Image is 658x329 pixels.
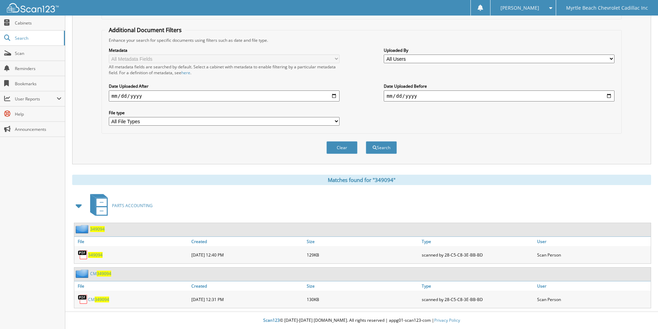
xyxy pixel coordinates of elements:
[15,81,61,87] span: Bookmarks
[90,226,105,232] a: 349094
[86,192,153,219] a: PARTS ACCOUNTING
[15,96,57,102] span: User Reports
[109,47,340,53] label: Metadata
[78,250,88,260] img: PDF.png
[15,126,61,132] span: Announcements
[384,83,614,89] label: Date Uploaded Before
[190,248,305,262] div: [DATE] 12:40 PM
[190,237,305,246] a: Created
[76,225,90,233] img: folder2.png
[623,296,658,329] iframe: Chat Widget
[366,141,397,154] button: Search
[190,292,305,306] div: [DATE] 12:31 PM
[88,297,109,302] a: CM349094
[76,269,90,278] img: folder2.png
[434,317,460,323] a: Privacy Policy
[535,292,651,306] div: Scan Person
[97,271,111,277] span: 349094
[74,237,190,246] a: File
[420,281,535,291] a: Type
[305,237,420,246] a: Size
[15,20,61,26] span: Cabinets
[105,37,618,43] div: Enhance your search for specific documents using filters such as date and file type.
[420,237,535,246] a: Type
[74,281,190,291] a: File
[384,90,614,101] input: end
[105,26,185,34] legend: Additional Document Filters
[535,281,651,291] a: User
[535,237,651,246] a: User
[190,281,305,291] a: Created
[65,312,658,329] div: © [DATE]-[DATE] [DOMAIN_NAME]. All rights reserved | appg01-scan123-com |
[15,35,60,41] span: Search
[15,50,61,56] span: Scan
[420,292,535,306] div: scanned by 28-C5-C8-3E-BB-BD
[535,248,651,262] div: Scan Person
[78,294,88,304] img: PDF.png
[305,281,420,291] a: Size
[305,292,420,306] div: 130KB
[7,3,59,12] img: scan123-logo-white.svg
[181,70,190,76] a: here
[15,66,61,71] span: Reminders
[109,90,340,101] input: start
[326,141,357,154] button: Clear
[305,248,420,262] div: 129KB
[384,47,614,53] label: Uploaded By
[72,175,651,185] div: Matches found for "349094"
[109,64,340,76] div: All metadata fields are searched by default. Select a cabinet with metadata to enable filtering b...
[109,83,340,89] label: Date Uploaded After
[15,111,61,117] span: Help
[109,110,340,116] label: File type
[500,6,539,10] span: [PERSON_NAME]
[420,248,535,262] div: scanned by 28-C5-C8-3E-BB-BD
[112,203,153,209] span: PARTS ACCOUNTING
[90,271,111,277] a: CM349094
[566,6,648,10] span: Myrtle Beach Chevrolet Cadillac Inc
[95,297,109,302] span: 349094
[263,317,280,323] span: Scan123
[88,252,103,258] a: 349094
